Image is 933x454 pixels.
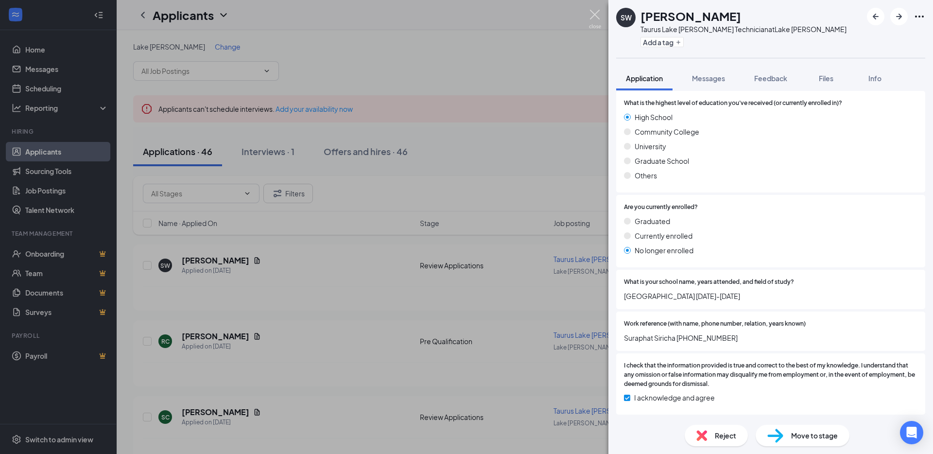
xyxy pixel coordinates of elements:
span: [GEOGRAPHIC_DATA] [DATE]-[DATE] [624,291,917,301]
button: PlusAdd a tag [640,37,684,47]
span: University [635,141,666,152]
div: Open Intercom Messenger [900,421,923,444]
span: Are you currently enrolled? [624,203,698,212]
span: Graduated [635,216,670,227]
svg: Ellipses [914,11,925,22]
button: ArrowRight [890,8,908,25]
span: Currently enrolled [635,230,692,241]
span: Work reference (with name, phone number, relation, years known) [624,319,806,329]
span: Community College [635,126,699,137]
span: Feedback [754,74,787,83]
span: Info [868,74,881,83]
span: Files [819,74,833,83]
span: Graduate School [635,156,689,166]
span: Application [626,74,663,83]
svg: ArrowRight [893,11,905,22]
span: What is your school name, years attended, and field of study? [624,278,794,287]
span: Move to stage [791,430,838,441]
span: Others [635,170,657,181]
span: High School [635,112,673,122]
div: Taurus Lake [PERSON_NAME] Technician at Lake [PERSON_NAME] [640,24,847,34]
div: SW [621,13,632,22]
svg: Plus [675,39,681,45]
span: I acknowledge and agree [634,392,715,403]
span: Messages [692,74,725,83]
button: ArrowLeftNew [867,8,884,25]
h1: [PERSON_NAME] [640,8,741,24]
span: Reject [715,430,736,441]
span: No longer enrolled [635,245,693,256]
span: Suraphat Siricha [PHONE_NUMBER] [624,332,917,343]
span: What is the highest level of education you've received (or currently enrolled in)? [624,99,842,108]
svg: ArrowLeftNew [870,11,881,22]
span: I check that the information provided is true and correct to the best of my knowledge. I understa... [624,361,917,389]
